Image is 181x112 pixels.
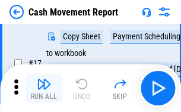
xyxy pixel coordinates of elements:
[31,93,58,100] div: Run All
[142,7,151,17] img: Support
[157,5,172,19] img: Settings menu
[25,74,63,102] button: Run All
[101,74,139,102] button: Skip
[113,77,127,91] img: Skip
[28,7,118,18] div: Cash Movement Report
[113,93,128,100] div: Skip
[9,5,24,19] img: Back
[28,58,42,68] span: # 17
[46,49,86,58] div: to workbook
[61,30,103,44] div: Copy Sheet
[148,79,167,98] img: Main button
[37,77,51,91] img: Run All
